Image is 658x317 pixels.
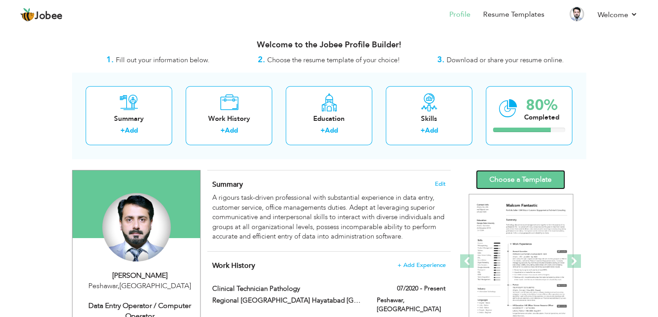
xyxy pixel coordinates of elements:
h4: This helps to show the companies you have worked for. [212,261,446,270]
strong: 2. [258,54,265,65]
img: jobee.io [20,8,35,22]
label: + [420,126,425,135]
div: Peshawar [GEOGRAPHIC_DATA] [79,281,200,291]
label: + [120,126,125,135]
label: + [320,126,325,135]
span: Choose the resume template of your choice! [267,55,400,64]
div: [PERSON_NAME] [79,271,200,281]
div: Completed [524,113,559,122]
img: Ali Umair [102,193,171,262]
a: Profile [449,9,471,20]
a: Jobee [20,8,63,22]
label: Clinical Technician Pathology [212,284,364,294]
div: Skills [393,114,465,124]
label: Peshawar, [GEOGRAPHIC_DATA] [377,296,446,314]
span: , [118,281,119,291]
strong: 1. [106,54,114,65]
span: Jobee [35,11,63,21]
a: Add [425,126,438,135]
span: Edit [435,181,446,187]
div: Work History [193,114,265,124]
img: Profile Img [570,7,584,21]
span: + Add Experience [398,262,446,268]
div: 80% [524,98,559,113]
span: Fill out your information below. [116,55,210,64]
label: 07/2020 - Present [397,284,446,293]
span: Summary [212,179,243,189]
label: Regional [GEOGRAPHIC_DATA] Hayatabad [GEOGRAPHIC_DATA] [212,296,364,305]
span: Work History [212,261,255,271]
div: Education [293,114,365,124]
h3: Welcome to the Jobee Profile Builder! [72,41,586,50]
strong: 3. [437,54,444,65]
label: + [220,126,225,135]
a: Add [325,126,338,135]
div: Summary [93,114,165,124]
h4: Adding a summary is a quick and easy way to highlight your experience and interests. [212,180,446,189]
div: A rigours task-driven professional with substantial experience in data entry, customer service, o... [212,193,446,241]
a: Add [125,126,138,135]
a: Choose a Template [476,170,565,189]
a: Add [225,126,238,135]
span: Download or share your resume online. [447,55,564,64]
a: Resume Templates [483,9,544,20]
a: Welcome [598,9,638,20]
